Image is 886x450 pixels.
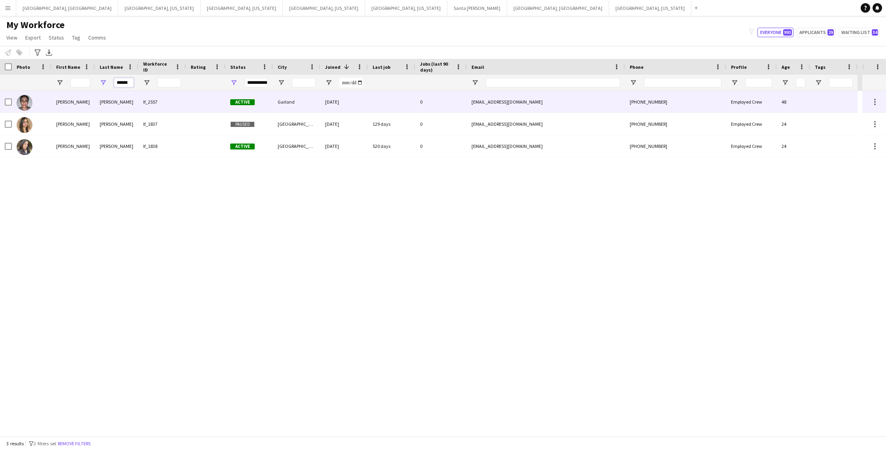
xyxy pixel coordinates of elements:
span: Active [230,144,255,149]
button: [GEOGRAPHIC_DATA], [GEOGRAPHIC_DATA] [16,0,118,16]
div: Employed Crew [726,135,777,157]
button: [GEOGRAPHIC_DATA], [US_STATE] [201,0,283,16]
div: Employed Crew [726,113,777,135]
button: Open Filter Menu [782,79,789,86]
input: Last Name Filter Input [114,78,134,87]
a: Export [22,32,44,43]
div: 48 [777,91,810,113]
span: City [278,64,287,70]
span: Rating [191,64,206,70]
input: Workforce ID Filter Input [157,78,181,87]
button: Santa [PERSON_NAME] [447,0,507,16]
div: Garland [273,91,320,113]
a: Tag [69,32,83,43]
span: 993 [783,29,792,36]
input: Profile Filter Input [745,78,772,87]
div: [PERSON_NAME] [51,113,95,135]
div: [PERSON_NAME] [51,135,95,157]
div: [EMAIL_ADDRESS][DOMAIN_NAME] [467,135,625,157]
button: [GEOGRAPHIC_DATA], [GEOGRAPHIC_DATA] [507,0,609,16]
button: Open Filter Menu [471,79,479,86]
div: [PERSON_NAME] [95,135,138,157]
span: 29 [827,29,834,36]
a: Comms [85,32,109,43]
div: 0 [415,113,467,135]
div: [GEOGRAPHIC_DATA] [273,113,320,135]
span: Status [230,64,246,70]
div: [PERSON_NAME] [95,91,138,113]
div: lf_1837 [138,113,186,135]
span: Profile [731,64,747,70]
div: 129 days [368,113,415,135]
div: [PERSON_NAME] [95,113,138,135]
a: View [3,32,21,43]
span: Last job [373,64,390,70]
div: lf_2557 [138,91,186,113]
div: lf_1838 [138,135,186,157]
div: [PHONE_NUMBER] [625,91,726,113]
div: [EMAIL_ADDRESS][DOMAIN_NAME] [467,113,625,135]
div: [GEOGRAPHIC_DATA] [273,135,320,157]
button: Open Filter Menu [278,79,285,86]
button: Waiting list34 [839,28,880,37]
input: First Name Filter Input [70,78,90,87]
a: Status [45,32,67,43]
span: Tags [815,64,825,70]
input: Age Filter Input [796,78,805,87]
span: Last Name [100,64,123,70]
span: Status [49,34,64,41]
span: Tag [72,34,80,41]
span: Age [782,64,790,70]
app-action-btn: Advanced filters [33,48,42,57]
span: View [6,34,17,41]
input: City Filter Input [292,78,316,87]
div: [PERSON_NAME] [51,91,95,113]
span: My Workforce [6,19,64,31]
button: Everyone993 [757,28,793,37]
button: [GEOGRAPHIC_DATA], [US_STATE] [283,0,365,16]
span: Active [230,99,255,105]
div: [EMAIL_ADDRESS][DOMAIN_NAME] [467,91,625,113]
input: Tags Filter Input [829,78,853,87]
div: [DATE] [320,135,368,157]
div: 24 [777,113,810,135]
button: Open Filter Menu [325,79,332,86]
button: [GEOGRAPHIC_DATA], [US_STATE] [609,0,691,16]
span: First Name [56,64,80,70]
span: Email [471,64,484,70]
span: Jobs (last 90 days) [420,61,452,73]
div: 24 [777,135,810,157]
input: Joined Filter Input [339,78,363,87]
button: Open Filter Menu [56,79,63,86]
div: [PHONE_NUMBER] [625,113,726,135]
span: Photo [17,64,30,70]
img: María Vargas [17,95,32,111]
span: Paused [230,121,255,127]
div: [PHONE_NUMBER] [625,135,726,157]
img: Nathalie Vargas [17,139,32,155]
span: 34 [872,29,878,36]
span: Comms [88,34,106,41]
app-action-btn: Export XLSX [44,48,54,57]
div: 0 [415,91,467,113]
button: [GEOGRAPHIC_DATA], [US_STATE] [118,0,201,16]
div: [DATE] [320,91,368,113]
div: Employed Crew [726,91,777,113]
div: 0 [415,135,467,157]
button: [GEOGRAPHIC_DATA], [US_STATE] [365,0,447,16]
button: Open Filter Menu [100,79,107,86]
button: Open Filter Menu [630,79,637,86]
input: Email Filter Input [486,78,620,87]
input: Phone Filter Input [644,78,721,87]
span: Workforce ID [143,61,172,73]
span: Phone [630,64,644,70]
button: Open Filter Menu [731,79,738,86]
button: Remove filters [56,439,92,448]
span: 2 filters set [34,441,56,446]
div: [DATE] [320,113,368,135]
button: Open Filter Menu [815,79,822,86]
button: Open Filter Menu [230,79,237,86]
button: Applicants29 [797,28,835,37]
img: Jeilyn Vargas [17,117,32,133]
button: Open Filter Menu [143,79,150,86]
